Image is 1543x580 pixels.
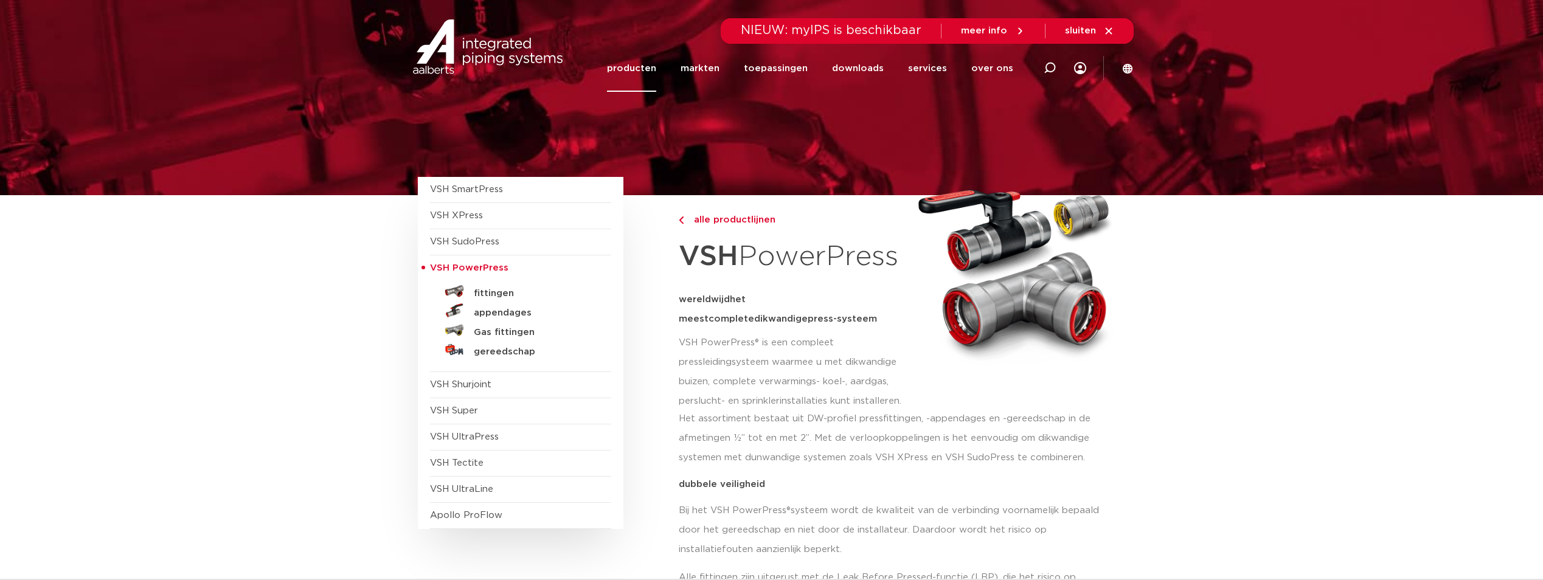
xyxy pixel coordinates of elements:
[961,26,1025,36] a: meer info
[709,314,754,323] span: complete
[786,506,791,515] span: ®
[430,320,611,340] a: Gas fittingen
[679,333,907,411] p: VSH PowerPress® is een compleet pressleidingsysteem waarmee u met dikwandige buizen, complete ver...
[1074,55,1086,81] div: my IPS
[430,301,611,320] a: appendages
[430,281,611,301] a: fittingen
[687,215,775,224] span: alle productlijnen
[430,380,491,389] a: VSH Shurjoint
[741,24,921,36] span: NIEUW: myIPS is beschikbaar
[679,480,1118,489] p: dubbele veiligheid
[430,185,503,194] a: VSH SmartPress
[908,45,947,92] a: services
[430,511,502,520] a: Apollo ProFlow
[744,45,808,92] a: toepassingen
[474,347,594,357] h5: gereedschap
[430,432,499,441] a: VSH UltraPress
[971,45,1013,92] a: over ons
[430,211,483,220] a: VSH XPress
[679,243,738,271] strong: VSH
[474,327,594,338] h5: Gas fittingen
[679,295,730,304] span: wereldwijd
[474,308,594,319] h5: appendages
[679,216,684,224] img: chevron-right.svg
[430,237,499,246] a: VSH SudoPress
[679,213,907,227] a: alle productlijnen
[754,314,808,323] span: dikwandige
[607,45,1013,92] nav: Menu
[681,45,719,92] a: markten
[808,314,877,323] span: press-systeem
[1065,26,1096,35] span: sluiten
[430,406,478,415] a: VSH Super
[679,233,907,280] h1: PowerPress
[679,409,1118,468] p: Het assortiment bestaat uit DW-profiel pressfittingen, -appendages en -gereedschap in de afmeting...
[1065,26,1114,36] a: sluiten
[430,263,508,272] span: VSH PowerPress
[832,45,884,92] a: downloads
[607,45,656,92] a: producten
[679,295,746,323] span: het meest
[961,26,1007,35] span: meer info
[679,506,1099,554] span: systeem wordt de kwaliteit van de verbinding voornamelijk bepaald door het gereedschap en niet do...
[430,485,493,494] a: VSH UltraLine
[474,288,594,299] h5: fittingen
[430,340,611,359] a: gereedschap
[430,458,484,468] a: VSH Tectite
[679,506,786,515] span: Bij het VSH PowerPress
